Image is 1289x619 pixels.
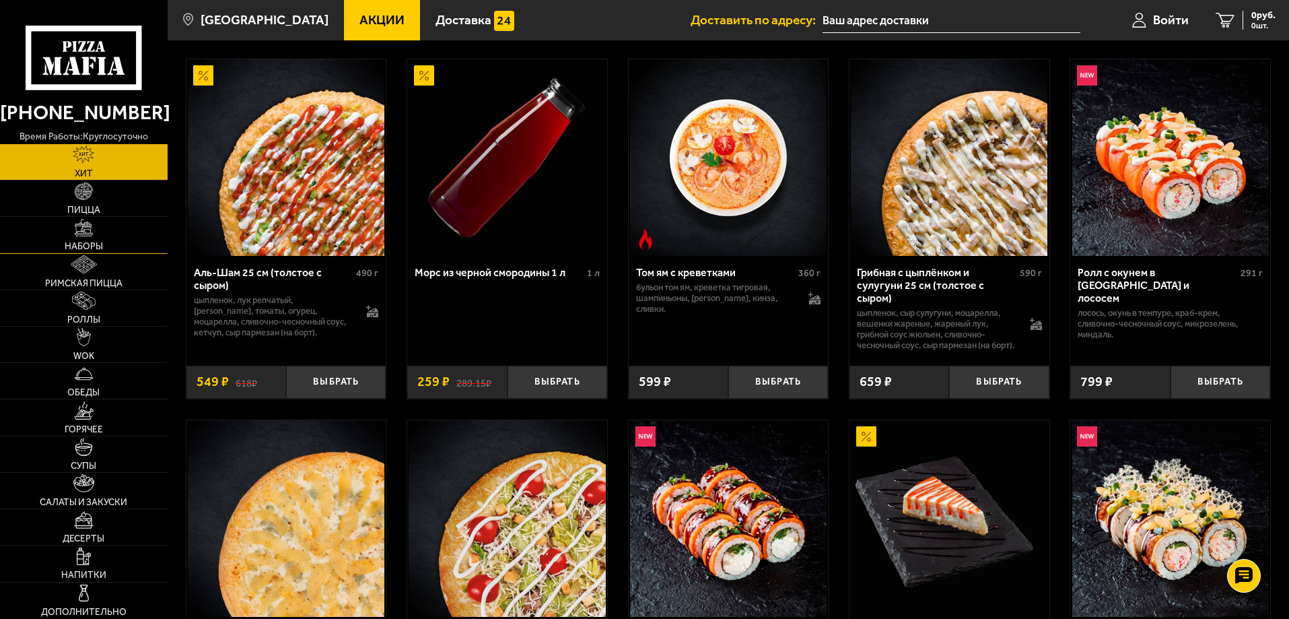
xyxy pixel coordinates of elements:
[629,59,829,256] a: Острое блюдоТом ям с креветками
[67,205,100,215] span: Пицца
[73,352,94,361] span: WOK
[63,534,104,544] span: Десерты
[1020,267,1042,279] span: 590 г
[61,571,106,580] span: Напитки
[635,426,656,447] img: Новинка
[1251,22,1276,30] span: 0 шт.
[415,266,584,279] div: Морс из черной смородины 1 л
[728,366,828,399] button: Выбрать
[201,13,328,26] span: [GEOGRAPHIC_DATA]
[1153,13,1189,26] span: Войти
[286,366,386,399] button: Выбрать
[508,366,607,399] button: Выбрать
[193,65,213,86] img: Акционный
[1241,267,1263,279] span: 291 г
[65,242,103,251] span: Наборы
[41,608,127,617] span: Дополнительно
[630,420,827,617] img: Запеченный ролл Гурмэ с лососем и угрём
[1171,366,1270,399] button: Выбрать
[1072,420,1269,617] img: Ролл Калипсо с угрём и креветкой
[630,59,827,256] img: Том ям с креветками
[409,420,605,617] img: Цезарь 25 см (толстое с сыром)
[860,375,892,389] span: 659 ₽
[1070,59,1270,256] a: НовинкаРолл с окунем в темпуре и лососем
[40,498,127,507] span: Салаты и закуски
[851,59,1047,256] img: Грибная с цыплёнком и сулугуни 25 см (толстое с сыром)
[851,420,1047,617] img: Чизкейк классический
[194,295,353,338] p: цыпленок, лук репчатый, [PERSON_NAME], томаты, огурец, моцарелла, сливочно-чесночный соус, кетчуп...
[407,59,607,256] a: АкционныйМорс из черной смородины 1 л
[67,315,100,325] span: Роллы
[1070,420,1270,617] a: НовинкаРолл Калипсо с угрём и креветкой
[75,169,93,178] span: Хит
[1080,375,1113,389] span: 799 ₽
[188,420,384,617] img: Груша горгондзола 25 см (толстое с сыром)
[417,375,450,389] span: 259 ₽
[635,229,656,249] img: Острое блюдо
[1072,59,1269,256] img: Ролл с окунем в темпуре и лососем
[409,59,605,256] img: Морс из черной смородины 1 л
[186,420,386,617] a: Груша горгондзола 25 см (толстое с сыром)
[857,308,1016,351] p: цыпленок, сыр сулугуни, моцарелла, вешенки жареные, жареный лук, грибной соус Жюльен, сливочно-че...
[456,375,491,389] s: 289.15 ₽
[949,366,1049,399] button: Выбрать
[857,266,1016,304] div: Грибная с цыплёнком и сулугуни 25 см (толстое с сыром)
[236,375,257,389] s: 618 ₽
[849,420,1049,617] a: АкционныйЧизкейк классический
[188,59,384,256] img: Аль-Шам 25 см (толстое с сыром)
[359,13,405,26] span: Акции
[186,59,386,256] a: АкционныйАль-Шам 25 см (толстое с сыром)
[65,425,103,434] span: Горячее
[849,59,1049,256] a: Грибная с цыплёнком и сулугуни 25 см (толстое с сыром)
[823,8,1080,33] input: Ваш адрес доставки
[629,420,829,617] a: НовинкаЗапеченный ролл Гурмэ с лососем и угрём
[798,267,821,279] span: 360 г
[356,267,378,279] span: 490 г
[1078,266,1237,304] div: Ролл с окунем в [GEOGRAPHIC_DATA] и лососем
[639,375,671,389] span: 599 ₽
[636,266,796,279] div: Том ям с креветками
[1077,65,1097,86] img: Новинка
[587,267,600,279] span: 1 л
[71,461,96,471] span: Супы
[407,420,607,617] a: Цезарь 25 см (толстое с сыром)
[194,266,353,292] div: Аль-Шам 25 см (толстое с сыром)
[1251,11,1276,20] span: 0 руб.
[45,279,123,288] span: Римская пицца
[856,426,876,447] img: Акционный
[1078,308,1263,340] p: лосось, окунь в темпуре, краб-крем, сливочно-чесночный соус, микрозелень, миндаль.
[691,13,823,26] span: Доставить по адресу:
[197,375,229,389] span: 549 ₽
[67,388,100,397] span: Обеды
[436,13,491,26] span: Доставка
[636,282,796,315] p: бульон том ям, креветка тигровая, шампиньоны, [PERSON_NAME], кинза, сливки.
[494,11,514,31] img: 15daf4d41897b9f0e9f617042186c801.svg
[414,65,434,86] img: Акционный
[1077,426,1097,447] img: Новинка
